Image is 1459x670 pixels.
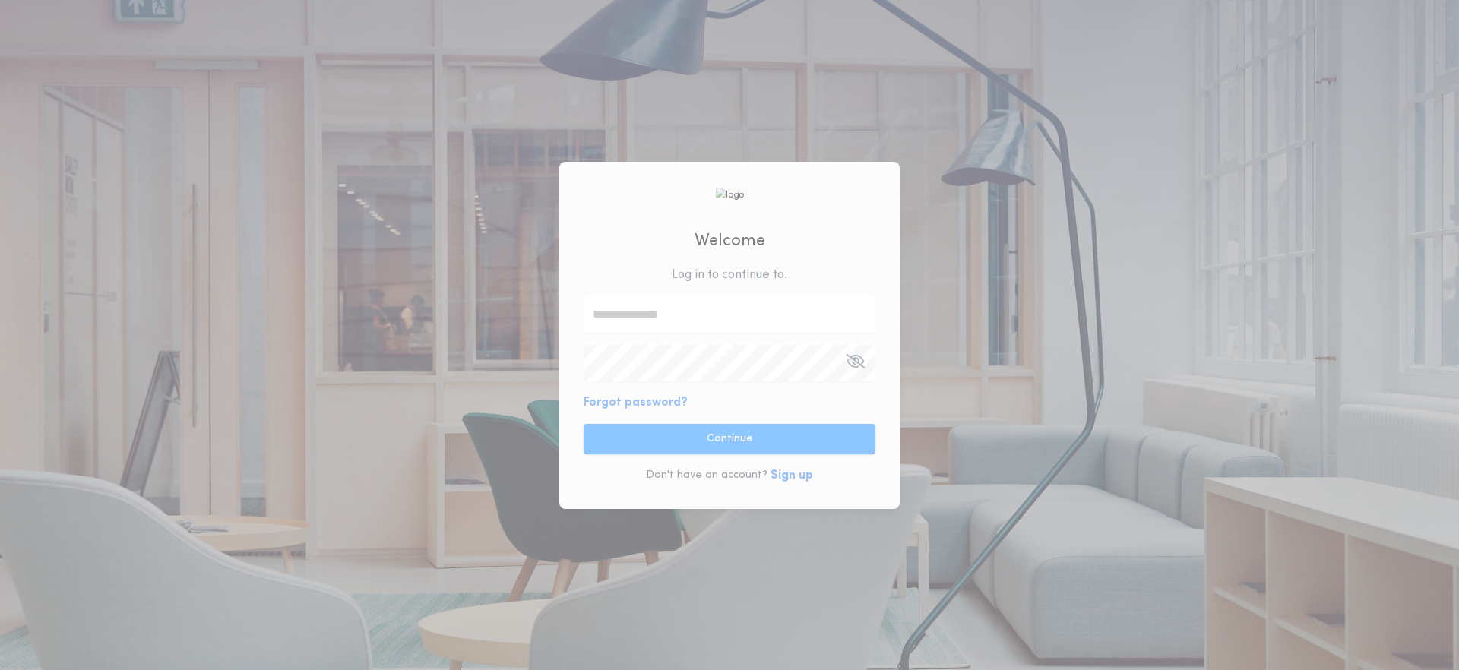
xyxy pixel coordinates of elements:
button: Forgot password? [584,393,688,412]
p: Don't have an account? [646,468,767,483]
button: Sign up [771,466,813,485]
p: Log in to continue to . [672,266,787,284]
img: logo [715,188,744,202]
h2: Welcome [695,229,765,254]
button: Continue [584,424,875,454]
